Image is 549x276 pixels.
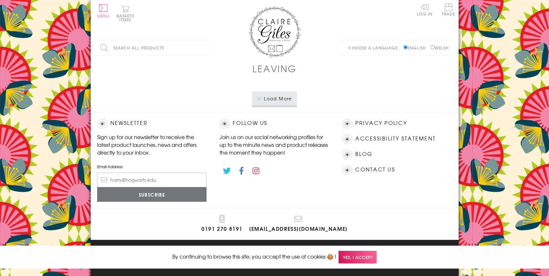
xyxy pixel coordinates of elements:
a: Blog [355,150,372,158]
input: Subscribe [97,187,207,202]
a: Contact Us [355,165,395,174]
input: English [403,45,408,49]
img: Claire Giles Greetings Cards [249,6,300,57]
a: Log In [417,3,432,16]
input: Search [204,41,210,55]
a: Privacy Policy [355,119,407,128]
span: Trade [442,3,455,16]
span: 0 items [119,13,134,23]
a: 0191 270 8191 [201,215,243,233]
h1: Leaving [252,62,296,75]
a: [EMAIL_ADDRESS][DOMAIN_NAME] [249,215,348,233]
label: Email Address [97,164,207,169]
p: Sign up for our newsletter to receive the latest product launches, news and offers directly to yo... [97,133,207,156]
a: Trade [442,3,455,17]
button: Basket0 items [117,5,134,22]
a: Accessibility Statement [355,134,436,143]
h2: Newsletter [97,119,207,128]
button: Menu [97,4,110,18]
label: Welsh [431,45,449,51]
button: Load More [252,91,297,106]
label: English [403,45,429,51]
input: harry@hogwarts.edu [97,173,207,187]
h2: Follow Us [219,119,329,128]
span: Yes, I accept [339,251,377,263]
p: Choose a language: [348,45,402,51]
input: Welsh [431,45,435,49]
p: Join us on our social networking profiles for up to the minute news and product releases the mome... [219,133,329,156]
input: Search all products [97,41,210,55]
span: Menu [97,13,110,19]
